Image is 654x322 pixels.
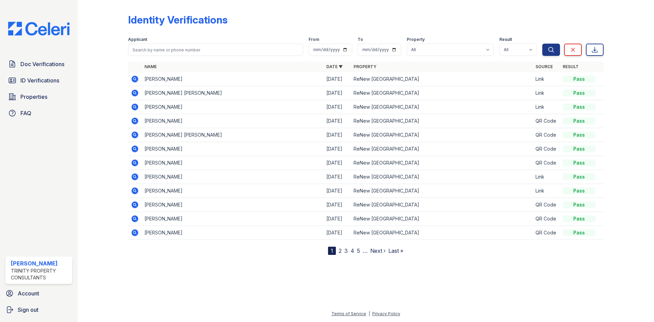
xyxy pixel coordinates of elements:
input: Search by name or phone number [128,44,303,56]
a: Terms of Service [331,311,366,316]
td: [DATE] [324,170,351,184]
div: [PERSON_NAME] [11,259,69,267]
span: Account [18,289,39,297]
div: Pass [563,215,595,222]
td: ReNew [GEOGRAPHIC_DATA] [351,184,533,198]
td: QR Code [533,156,560,170]
a: Property [354,64,376,69]
td: Link [533,86,560,100]
div: Pass [563,229,595,236]
td: ReNew [GEOGRAPHIC_DATA] [351,212,533,226]
label: Result [499,37,512,42]
td: [PERSON_NAME] [142,156,324,170]
div: Pass [563,132,595,138]
td: ReNew [GEOGRAPHIC_DATA] [351,156,533,170]
td: QR Code [533,212,560,226]
td: ReNew [GEOGRAPHIC_DATA] [351,114,533,128]
span: … [363,247,368,255]
td: [DATE] [324,226,351,240]
div: Trinity Property Consultants [11,267,69,281]
td: QR Code [533,114,560,128]
div: | [369,311,370,316]
td: ReNew [GEOGRAPHIC_DATA] [351,226,533,240]
td: [PERSON_NAME] [142,212,324,226]
td: [PERSON_NAME] [142,184,324,198]
td: [PERSON_NAME] [142,114,324,128]
a: Last » [388,247,403,254]
td: [PERSON_NAME] [142,72,324,86]
td: ReNew [GEOGRAPHIC_DATA] [351,142,533,156]
td: [PERSON_NAME] [142,100,324,114]
td: [DATE] [324,100,351,114]
div: Identity Verifications [128,14,228,26]
td: ReNew [GEOGRAPHIC_DATA] [351,86,533,100]
td: [PERSON_NAME] [142,198,324,212]
td: ReNew [GEOGRAPHIC_DATA] [351,198,533,212]
div: Pass [563,159,595,166]
label: From [309,37,319,42]
td: [DATE] [324,198,351,212]
span: ID Verifications [20,76,59,85]
a: Next › [370,247,386,254]
td: Link [533,184,560,198]
a: Privacy Policy [372,311,400,316]
a: FAQ [5,106,72,120]
label: To [358,37,363,42]
td: [DATE] [324,72,351,86]
a: Name [144,64,157,69]
a: Sign out [3,303,75,317]
td: [PERSON_NAME] [PERSON_NAME] [142,86,324,100]
td: ReNew [GEOGRAPHIC_DATA] [351,128,533,142]
a: Source [535,64,553,69]
a: Doc Verifications [5,57,72,71]
div: Pass [563,90,595,96]
td: QR Code [533,142,560,156]
td: [PERSON_NAME] [142,170,324,184]
td: ReNew [GEOGRAPHIC_DATA] [351,100,533,114]
img: CE_Logo_Blue-a8612792a0a2168367f1c8372b55b34899dd931a85d93a1a3d3e32e68fde9ad4.png [3,22,75,35]
a: Result [563,64,579,69]
td: [DATE] [324,86,351,100]
td: ReNew [GEOGRAPHIC_DATA] [351,170,533,184]
div: Pass [563,104,595,110]
td: ReNew [GEOGRAPHIC_DATA] [351,72,533,86]
a: 5 [357,247,360,254]
a: Properties [5,90,72,104]
td: [DATE] [324,128,351,142]
a: 3 [344,247,348,254]
td: [DATE] [324,184,351,198]
td: Link [533,100,560,114]
td: QR Code [533,226,560,240]
a: Account [3,287,75,300]
div: Pass [563,145,595,152]
td: [DATE] [324,156,351,170]
label: Property [407,37,425,42]
div: Pass [563,76,595,82]
span: Properties [20,93,47,101]
td: Link [533,72,560,86]
div: 1 [328,247,336,255]
div: Pass [563,201,595,208]
td: QR Code [533,198,560,212]
span: Sign out [18,306,38,314]
div: Pass [563,173,595,180]
label: Applicant [128,37,147,42]
span: Doc Verifications [20,60,64,68]
td: [DATE] [324,212,351,226]
td: [DATE] [324,142,351,156]
a: Date ▼ [326,64,343,69]
td: [PERSON_NAME] [142,142,324,156]
td: QR Code [533,128,560,142]
div: Pass [563,118,595,124]
td: [PERSON_NAME] [142,226,324,240]
a: 2 [339,247,342,254]
td: [PERSON_NAME] [PERSON_NAME] [142,128,324,142]
td: Link [533,170,560,184]
span: FAQ [20,109,31,117]
td: [DATE] [324,114,351,128]
a: ID Verifications [5,74,72,87]
div: Pass [563,187,595,194]
a: 4 [351,247,354,254]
